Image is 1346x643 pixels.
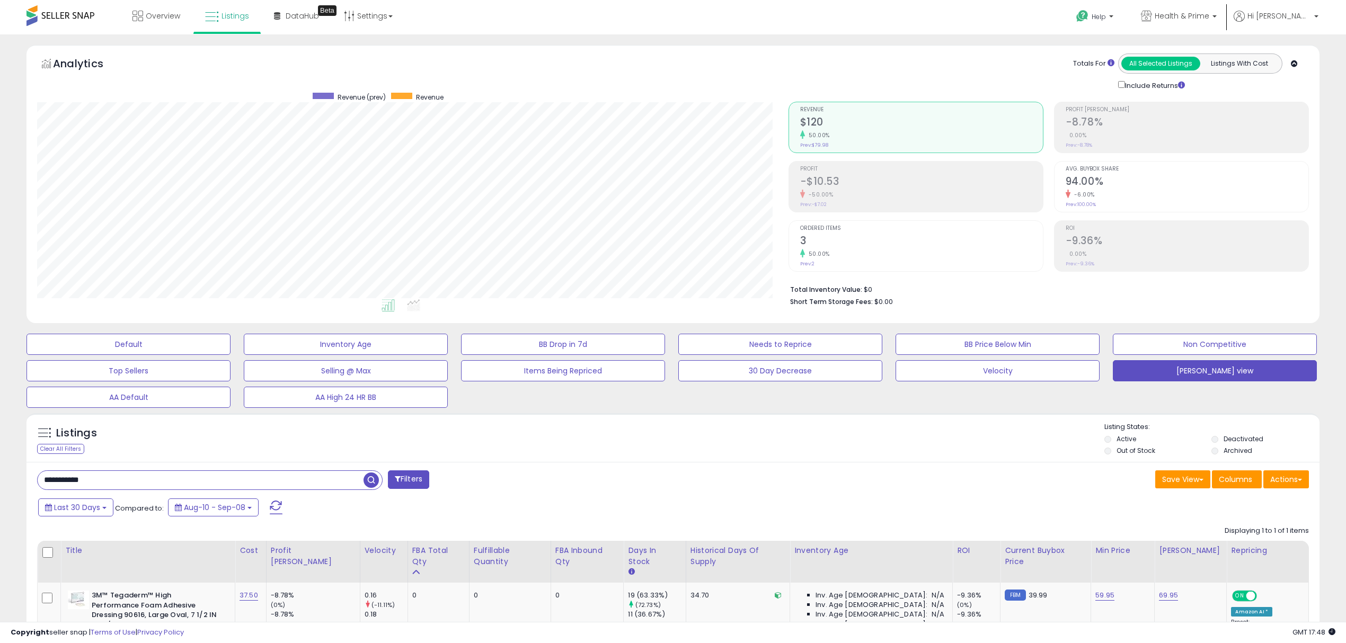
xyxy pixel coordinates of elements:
[932,600,944,610] span: N/A
[635,601,661,609] small: (72.73%)
[11,627,49,637] strong: Copyright
[365,591,408,600] div: 0.16
[800,261,814,267] small: Prev: 2
[816,610,927,619] span: Inv. Age [DEMOGRAPHIC_DATA]:
[1263,470,1309,488] button: Actions
[1292,627,1335,637] span: 2025-10-10 17:48 GMT
[1224,434,1263,443] label: Deactivated
[1234,11,1318,34] a: Hi [PERSON_NAME]
[1117,446,1155,455] label: Out of Stock
[1225,526,1309,536] div: Displaying 1 to 1 of 1 items
[1092,12,1106,21] span: Help
[474,591,543,600] div: 0
[26,387,231,408] button: AA Default
[1224,446,1252,455] label: Archived
[461,360,665,381] button: Items Being Repriced
[38,498,113,516] button: Last 30 Days
[412,545,465,567] div: FBA Total Qty
[1117,434,1136,443] label: Active
[365,610,408,619] div: 0.18
[244,334,448,355] button: Inventory Age
[690,591,782,600] div: 34.70
[1095,590,1114,601] a: 59.95
[1066,116,1308,130] h2: -8.78%
[1231,619,1300,642] div: Preset:
[1066,201,1096,208] small: Prev: 100.00%
[37,444,84,454] div: Clear All Filters
[416,93,444,102] span: Revenue
[54,502,100,513] span: Last 30 Days
[240,545,262,556] div: Cost
[800,107,1043,113] span: Revenue
[790,297,873,306] b: Short Term Storage Fees:
[271,601,286,609] small: (0%)
[805,131,830,139] small: 50.00%
[1070,191,1095,199] small: -6.00%
[628,545,681,567] div: Days In Stock
[1066,131,1087,139] small: 0.00%
[628,567,634,577] small: Days In Stock.
[371,601,395,609] small: (-11.11%)
[240,590,258,601] a: 37.50
[1066,250,1087,258] small: 0.00%
[628,610,685,619] div: 11 (36.67%)
[1029,590,1048,600] span: 39.99
[628,591,685,600] div: 19 (63.33%)
[286,11,319,21] span: DataHub
[11,628,184,638] div: seller snap | |
[115,503,164,513] span: Compared to:
[896,334,1100,355] button: BB Price Below Min
[1066,226,1308,231] span: ROI
[896,360,1100,381] button: Velocity
[790,282,1301,295] li: $0
[244,360,448,381] button: Selling @ Max
[91,627,136,637] a: Terms of Use
[800,166,1043,172] span: Profit
[800,235,1043,249] h2: 3
[1200,57,1279,70] button: Listings With Cost
[678,334,882,355] button: Needs to Reprice
[1076,10,1089,23] i: Get Help
[800,116,1043,130] h2: $120
[957,591,1000,600] div: -9.36%
[1066,261,1094,267] small: Prev: -9.36%
[56,426,97,441] h5: Listings
[805,191,834,199] small: -50.00%
[816,620,942,629] span: Inv. Age [DEMOGRAPHIC_DATA]-180:
[1005,545,1086,567] div: Current Buybox Price
[932,591,944,600] span: N/A
[244,387,448,408] button: AA High 24 HR BB
[412,591,461,600] div: 0
[816,591,927,600] span: Inv. Age [DEMOGRAPHIC_DATA]:
[678,360,882,381] button: 30 Day Decrease
[1066,175,1308,190] h2: 94.00%
[26,360,231,381] button: Top Sellers
[1159,590,1178,601] a: 69.95
[1066,166,1308,172] span: Avg. Buybox Share
[957,610,1000,619] div: -9.36%
[26,334,231,355] button: Default
[1110,79,1198,91] div: Include Returns
[388,470,429,489] button: Filters
[1066,107,1308,113] span: Profit [PERSON_NAME]
[338,93,386,102] span: Revenue (prev)
[874,297,893,307] span: $0.00
[92,591,220,632] b: 3M™ Tegaderm™ High Performance Foam Adhesive Dressing 90616, Large Oval, 7 1/2 IN x 8 3/4 IN
[1155,470,1210,488] button: Save View
[271,545,356,567] div: Profit [PERSON_NAME]
[800,142,828,148] small: Prev: $79.98
[146,11,180,21] span: Overview
[1155,11,1209,21] span: Health & Prime
[318,5,336,16] div: Tooltip anchor
[957,601,972,609] small: (0%)
[555,545,619,567] div: FBA inbound Qty
[1113,360,1317,381] button: [PERSON_NAME] view
[137,627,184,637] a: Privacy Policy
[1255,592,1272,601] span: OFF
[1231,545,1304,556] div: Repricing
[1066,142,1092,148] small: Prev: -8.78%
[1121,57,1200,70] button: All Selected Listings
[800,201,827,208] small: Prev: -$7.02
[65,545,231,556] div: Title
[271,591,360,600] div: -8.78%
